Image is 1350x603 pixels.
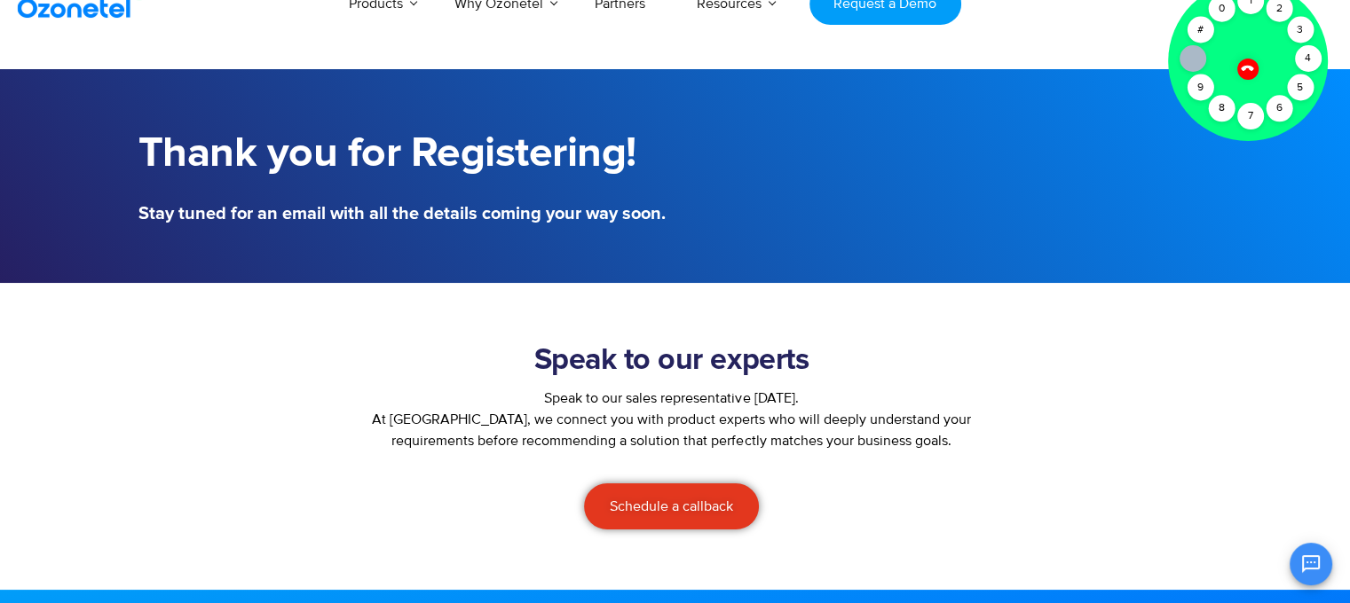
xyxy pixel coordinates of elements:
[138,205,667,223] h5: Stay tuned for an email with all the details coming your way soon.
[1290,543,1332,585] button: Open chat
[1295,45,1322,72] div: 4
[1287,17,1314,43] div: 3
[357,388,987,409] div: Speak to our sales representative [DATE].
[1266,95,1292,121] div: 6
[610,499,733,513] span: Schedule a callback
[138,129,667,178] h1: Thank you for Registering!
[1187,74,1213,101] div: 9
[1187,17,1213,43] div: #
[584,483,759,529] a: Schedule a callback
[1237,103,1264,129] div: 7
[357,409,987,451] p: At [GEOGRAPHIC_DATA], we connect you with product experts who will deeply understand your require...
[1208,95,1235,121] div: 8
[1287,74,1314,101] div: 5
[357,343,987,379] h2: Speak to our experts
